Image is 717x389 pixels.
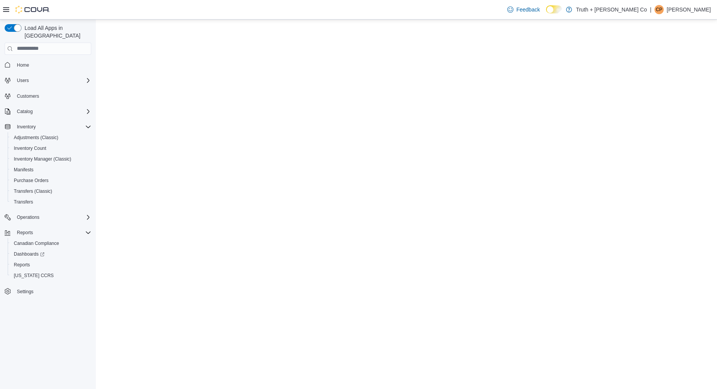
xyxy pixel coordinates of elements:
[11,176,91,185] span: Purchase Orders
[8,143,94,154] button: Inventory Count
[14,262,30,268] span: Reports
[14,145,46,151] span: Inventory Count
[14,177,49,184] span: Purchase Orders
[14,107,36,116] button: Catalog
[8,238,94,249] button: Canadian Compliance
[11,239,62,248] a: Canadian Compliance
[11,197,91,207] span: Transfers
[11,197,36,207] a: Transfers
[11,176,52,185] a: Purchase Orders
[11,271,91,280] span: Washington CCRS
[14,122,39,131] button: Inventory
[11,154,91,164] span: Inventory Manager (Classic)
[14,61,32,70] a: Home
[14,135,58,141] span: Adjustments (Classic)
[656,5,663,14] span: CP
[546,5,562,13] input: Dark Mode
[655,5,664,14] div: Cindy Pendergast
[14,122,91,131] span: Inventory
[516,6,540,13] span: Feedback
[15,6,50,13] img: Cova
[17,289,33,295] span: Settings
[11,165,91,174] span: Manifests
[5,56,91,317] nav: Complex example
[14,240,59,246] span: Canadian Compliance
[14,228,36,237] button: Reports
[14,107,91,116] span: Catalog
[14,60,91,70] span: Home
[11,144,91,153] span: Inventory Count
[17,62,29,68] span: Home
[8,186,94,197] button: Transfers (Classic)
[14,287,36,296] a: Settings
[11,239,91,248] span: Canadian Compliance
[21,24,91,39] span: Load All Apps in [GEOGRAPHIC_DATA]
[14,213,91,222] span: Operations
[2,286,94,297] button: Settings
[17,124,36,130] span: Inventory
[14,76,91,85] span: Users
[14,272,54,279] span: [US_STATE] CCRS
[8,175,94,186] button: Purchase Orders
[2,212,94,223] button: Operations
[17,93,39,99] span: Customers
[11,133,91,142] span: Adjustments (Classic)
[2,90,94,102] button: Customers
[8,197,94,207] button: Transfers
[8,132,94,143] button: Adjustments (Classic)
[2,59,94,71] button: Home
[14,92,42,101] a: Customers
[14,286,91,296] span: Settings
[11,187,55,196] a: Transfers (Classic)
[650,5,651,14] p: |
[504,2,543,17] a: Feedback
[17,108,33,115] span: Catalog
[14,156,71,162] span: Inventory Manager (Classic)
[2,121,94,132] button: Inventory
[17,214,39,220] span: Operations
[11,133,61,142] a: Adjustments (Classic)
[2,227,94,238] button: Reports
[8,270,94,281] button: [US_STATE] CCRS
[17,230,33,236] span: Reports
[11,260,33,269] a: Reports
[14,167,33,173] span: Manifests
[11,271,57,280] a: [US_STATE] CCRS
[14,228,91,237] span: Reports
[14,199,33,205] span: Transfers
[11,187,91,196] span: Transfers (Classic)
[11,249,48,259] a: Dashboards
[8,249,94,259] a: Dashboards
[14,91,91,101] span: Customers
[14,188,52,194] span: Transfers (Classic)
[8,164,94,175] button: Manifests
[11,144,49,153] a: Inventory Count
[8,259,94,270] button: Reports
[14,251,44,257] span: Dashboards
[576,5,647,14] p: Truth + [PERSON_NAME] Co
[11,165,36,174] a: Manifests
[14,213,43,222] button: Operations
[8,154,94,164] button: Inventory Manager (Classic)
[14,76,32,85] button: Users
[11,260,91,269] span: Reports
[667,5,711,14] p: [PERSON_NAME]
[2,106,94,117] button: Catalog
[17,77,29,84] span: Users
[11,249,91,259] span: Dashboards
[2,75,94,86] button: Users
[11,154,74,164] a: Inventory Manager (Classic)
